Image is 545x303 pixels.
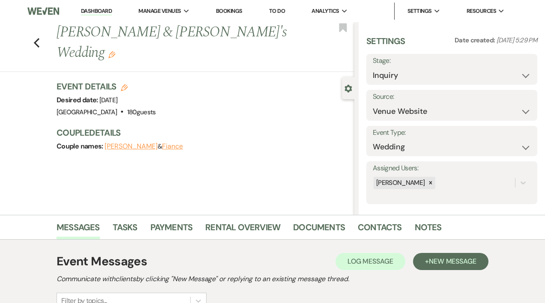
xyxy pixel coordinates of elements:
[373,127,531,139] label: Event Type:
[27,2,59,20] img: Weven Logo
[57,108,117,116] span: [GEOGRAPHIC_DATA]
[335,253,405,270] button: Log Message
[373,55,531,67] label: Stage:
[373,162,531,175] label: Assigned Users:
[57,95,99,104] span: Desired date:
[105,143,158,150] button: [PERSON_NAME]
[407,7,432,15] span: Settings
[57,22,291,63] h1: [PERSON_NAME] & [PERSON_NAME]'s Wedding
[415,220,442,239] a: Notes
[81,7,112,15] a: Dashboard
[216,7,243,15] a: Bookings
[293,220,345,239] a: Documents
[57,127,346,139] h3: Couple Details
[467,7,496,15] span: Resources
[99,96,117,104] span: [DATE]
[138,7,181,15] span: Manage Venues
[344,84,352,92] button: Close lead details
[429,257,476,266] span: New Message
[57,142,105,151] span: Couple names:
[269,7,285,15] a: To Do
[108,50,115,58] button: Edit
[105,142,183,151] span: &
[57,274,488,284] h2: Communicate with clients by clicking "New Message" or replying to an existing message thread.
[366,35,405,54] h3: Settings
[358,220,402,239] a: Contacts
[127,108,156,116] span: 180 guests
[205,220,280,239] a: Rental Overview
[347,257,393,266] span: Log Message
[162,143,183,150] button: Fiance
[311,7,339,15] span: Analytics
[57,220,100,239] a: Messages
[374,177,426,189] div: [PERSON_NAME]
[497,36,537,45] span: [DATE] 5:29 PM
[113,220,138,239] a: Tasks
[455,36,497,45] span: Date created:
[57,253,147,270] h1: Event Messages
[413,253,488,270] button: +New Message
[373,91,531,103] label: Source:
[57,80,156,92] h3: Event Details
[150,220,193,239] a: Payments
